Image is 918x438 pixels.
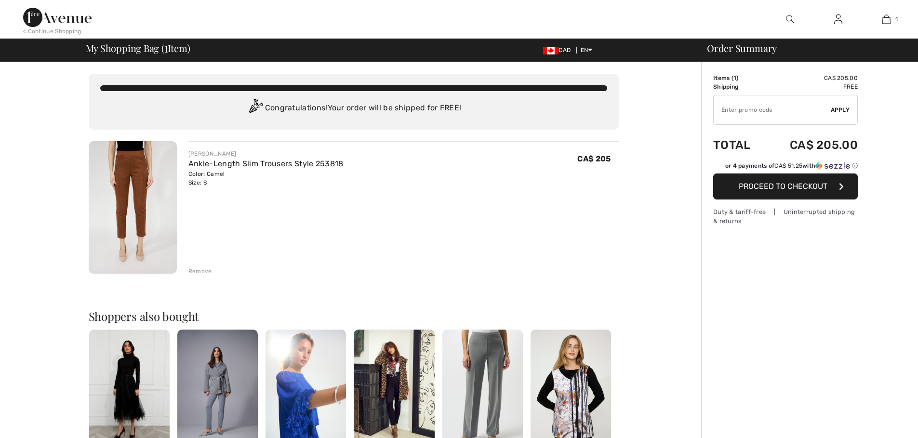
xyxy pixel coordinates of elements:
span: 1 [895,15,898,24]
div: Color: Camel Size: S [188,170,344,187]
span: My Shopping Bag ( Item) [86,43,190,53]
span: CAD [543,47,574,53]
img: 1ère Avenue [23,8,92,27]
a: Ankle-Length Slim Trousers Style 253818 [188,159,344,168]
span: Proceed to Checkout [739,182,827,191]
span: CA$ 205 [577,154,611,163]
h2: Shoppers also bought [89,310,619,322]
img: Canadian Dollar [543,47,559,54]
td: Items ( ) [713,74,764,82]
span: CA$ 51.25 [774,162,802,169]
div: or 4 payments of with [725,161,858,170]
span: EN [581,47,593,53]
a: Sign In [826,13,850,26]
img: My Bag [882,13,891,25]
div: < Continue Shopping [23,27,81,36]
img: Congratulation2.svg [246,99,265,118]
div: Remove [188,267,212,276]
img: Ankle-Length Slim Trousers Style 253818 [89,141,177,274]
img: My Info [834,13,842,25]
img: search the website [786,13,794,25]
td: Free [764,82,858,91]
div: Order Summary [695,43,912,53]
td: CA$ 205.00 [764,74,858,82]
div: Congratulations! Your order will be shipped for FREE! [100,99,607,118]
img: Sezzle [815,161,850,170]
span: 1 [164,41,168,53]
span: 1 [733,75,736,81]
td: Total [713,129,764,161]
span: Apply [831,106,850,114]
a: 1 [863,13,910,25]
div: [PERSON_NAME] [188,149,344,158]
input: Promo code [714,95,831,124]
div: or 4 payments ofCA$ 51.25withSezzle Click to learn more about Sezzle [713,161,858,173]
div: Duty & tariff-free | Uninterrupted shipping & returns [713,207,858,226]
button: Proceed to Checkout [713,173,858,199]
td: Shipping [713,82,764,91]
td: CA$ 205.00 [764,129,858,161]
